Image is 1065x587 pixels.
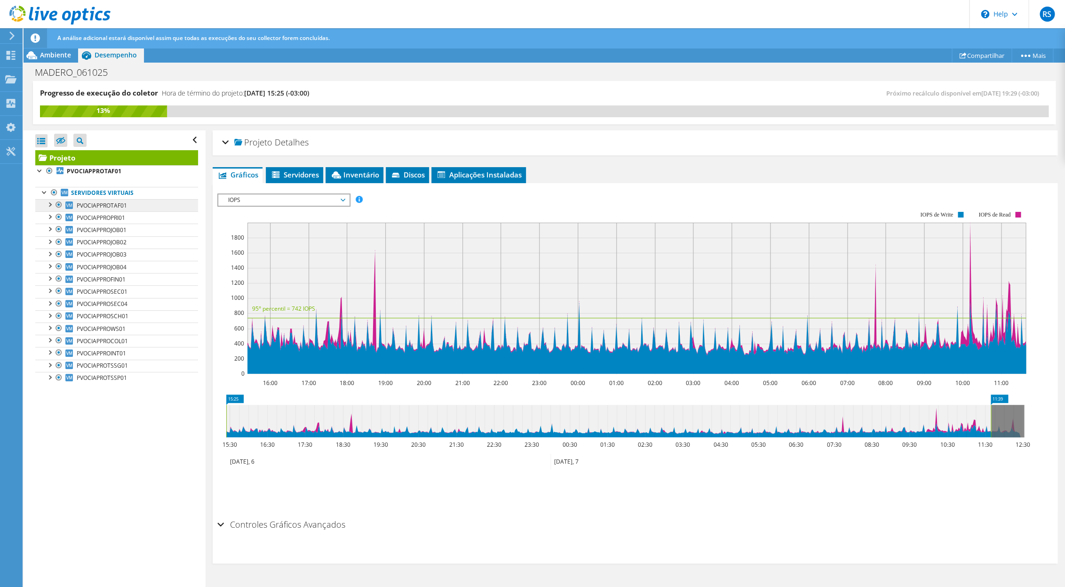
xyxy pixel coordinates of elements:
span: PVOCIAPPROTAF01 [77,201,127,209]
text: IOPS de Write [920,211,953,218]
text: 03:00 [686,379,700,387]
span: PVOCIAPPROPRI01 [77,214,125,222]
text: 06:30 [789,441,803,449]
span: PVOCIAPPROSEC01 [77,288,127,296]
text: 21:00 [455,379,470,387]
span: PVOCIAPPROJOB02 [77,238,127,246]
text: 22:30 [487,441,501,449]
text: 18:00 [340,379,354,387]
text: 1600 [231,249,244,257]
a: PVOCIAPPROJOB02 [35,236,198,249]
text: 02:30 [638,441,652,449]
a: PVOCIAPPROSEC04 [35,298,198,310]
text: 08:00 [878,379,893,387]
text: 07:00 [840,379,855,387]
text: 1200 [231,279,244,287]
text: 10:30 [940,441,955,449]
div: 13% [40,105,167,116]
a: PVOCIAPPROPRI01 [35,211,198,224]
span: Aplicações Instaladas [436,170,521,179]
text: 09:00 [917,379,931,387]
a: PVOCIAPPROINT01 [35,347,198,359]
svg: \n [981,10,989,18]
text: IOPS de Read [978,211,1010,218]
text: 19:00 [378,379,393,387]
text: 04:30 [714,441,728,449]
a: PVOCIAPPROTAF01 [35,165,198,177]
text: 18:30 [336,441,350,449]
a: PVOCIAPPROJOB01 [35,224,198,236]
text: 95° percentil = 742 IOPS [252,305,315,313]
a: PVOCIAPROTSSG01 [35,360,198,372]
text: 400 [234,339,244,347]
span: PVOCIAPPROSCH01 [77,312,128,320]
text: 17:30 [298,441,312,449]
text: 23:00 [532,379,547,387]
text: 05:00 [763,379,778,387]
text: 08:30 [865,441,879,449]
a: PVOCIAPPROJOB04 [35,261,198,273]
text: 17:00 [302,379,316,387]
text: 1400 [231,264,244,272]
text: 600 [234,324,244,332]
text: 03:30 [676,441,690,449]
text: 800 [234,309,244,317]
span: Detalhes [274,137,308,148]
h4: Hora de término do projeto: [162,88,309,98]
a: PVOCIAPPROJOB03 [35,249,198,261]
text: 01:30 [600,441,615,449]
text: 20:00 [417,379,431,387]
text: 07:30 [827,441,842,449]
b: PVOCIAPPROTAF01 [67,167,121,175]
text: 11:30 [978,441,993,449]
span: PVOCIAPROTSSG01 [77,362,128,370]
span: PVOCIAPPROSEC04 [77,300,127,308]
a: PVOCIAPPROSCH01 [35,310,198,322]
text: 21:30 [449,441,464,449]
span: Inventário [330,170,379,179]
a: PVOCIAPROTSSP01 [35,372,198,384]
text: 15:30 [223,441,237,449]
text: 11:00 [994,379,1009,387]
span: Próximo recálculo disponível em [886,89,1044,97]
a: PVOCIAPPROSEC01 [35,285,198,298]
a: Compartilhar [952,48,1012,63]
text: 0 [241,370,245,378]
span: [DATE] 15:25 (-03:00) [244,88,309,97]
span: Ambiente [40,50,71,59]
text: 02:00 [648,379,662,387]
text: 22:00 [493,379,508,387]
span: Servidores [270,170,318,179]
a: PVOCIAPPROCOL01 [35,335,198,347]
text: 04:00 [724,379,739,387]
h1: MADERO_061025 [31,67,122,78]
text: 23:30 [525,441,539,449]
text: 00:00 [571,379,585,387]
span: Discos [390,170,424,179]
text: 12:30 [1016,441,1030,449]
span: Projeto [234,138,272,147]
h2: Controles Gráficos Avançados [217,515,345,534]
span: PVOCIAPPROCOL01 [77,337,128,345]
text: 1000 [231,294,244,302]
span: Desempenho [95,50,137,59]
span: PVOCIAPPROJOB04 [77,263,127,271]
a: PVOCIAPPROWS01 [35,322,198,335]
text: 19:30 [374,441,388,449]
text: 20:30 [411,441,426,449]
text: 09:30 [902,441,917,449]
span: [DATE] 19:29 (-03:00) [981,89,1039,97]
span: PVOCIAPPROFIN01 [77,275,126,283]
text: 05:30 [751,441,766,449]
span: PVOCIAPROTSSP01 [77,374,127,382]
text: 16:30 [260,441,275,449]
span: PVOCIAPPROJOB01 [77,226,127,234]
span: PVOCIAPPROWS01 [77,325,126,333]
a: PVOCIAPPROFIN01 [35,273,198,285]
span: RS [1040,7,1055,22]
text: 1800 [231,233,244,241]
span: IOPS [223,194,344,206]
span: PVOCIAPPROINT01 [77,349,126,357]
span: Gráficos [217,170,258,179]
a: Projeto [35,150,198,165]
